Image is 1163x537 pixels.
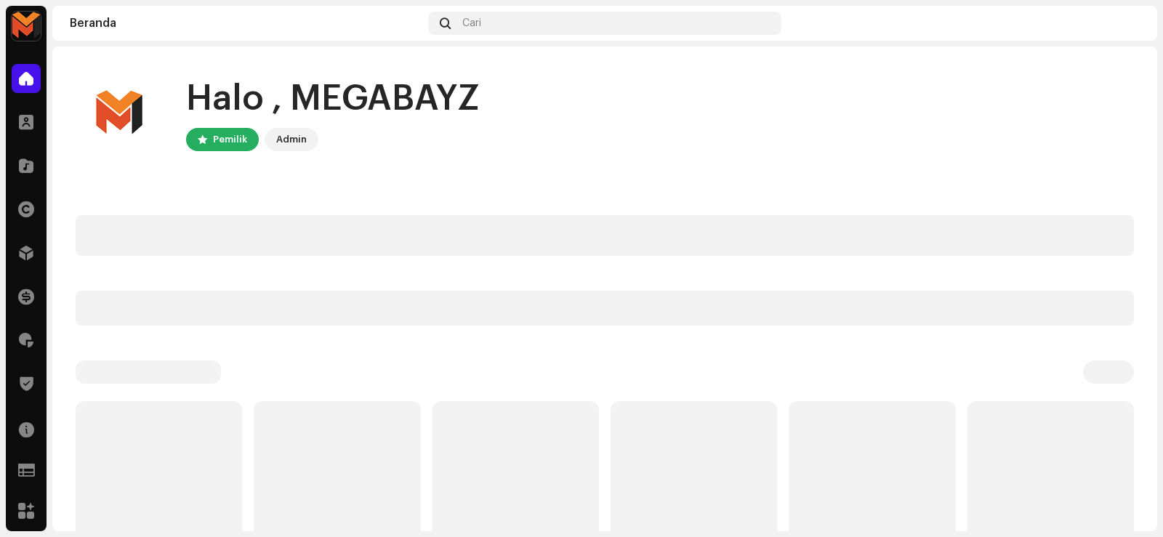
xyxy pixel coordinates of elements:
[76,70,163,157] img: c80ab357-ad41-45f9-b05a-ac2c454cf3ef
[1116,12,1140,35] img: c80ab357-ad41-45f9-b05a-ac2c454cf3ef
[70,17,422,29] div: Beranda
[213,131,247,148] div: Pemilik
[276,131,307,148] div: Admin
[462,17,481,29] span: Cari
[12,12,41,41] img: 33c9722d-ea17-4ee8-9e7d-1db241e9a290
[186,76,480,122] div: Halo , MEGABAYZ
